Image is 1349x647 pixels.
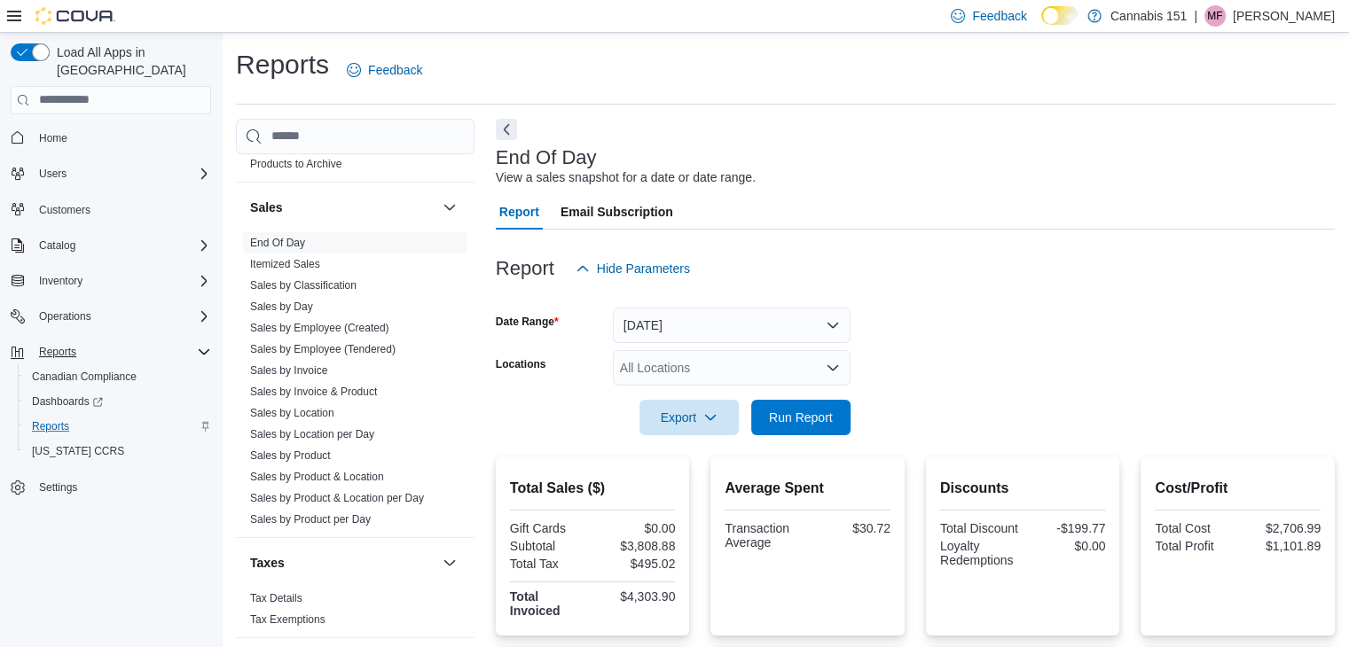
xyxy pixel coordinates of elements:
span: Products to Archive [250,157,341,171]
span: Sales by Invoice & Product [250,385,377,399]
span: Operations [32,306,211,327]
span: Users [39,167,67,181]
button: Reports [32,341,83,362]
div: $1,101.89 [1242,539,1321,553]
span: Dashboards [25,391,211,412]
a: Itemized Sales [250,258,320,270]
a: Tax Details [250,592,302,604]
span: Load All Apps in [GEOGRAPHIC_DATA] [50,43,211,79]
span: Sales by Product [250,448,331,463]
span: Sales by Employee (Tendered) [250,342,396,356]
a: Sales by Classification [250,279,357,292]
h1: Reports [236,47,329,82]
a: Sales by Invoice [250,364,327,377]
div: Products [236,132,475,182]
div: Michael Fronte [1204,5,1226,27]
span: Sales by Location per Day [250,427,374,441]
button: [DATE] [613,308,851,343]
span: Canadian Compliance [25,366,211,387]
h3: Sales [250,199,283,216]
span: Washington CCRS [25,440,211,462]
div: Total Profit [1155,539,1234,553]
a: Sales by Employee (Created) [250,322,389,334]
div: Loyalty Redemptions [940,539,1019,567]
a: Tax Exemptions [250,613,325,626]
a: Settings [32,477,84,498]
button: Inventory [32,270,90,292]
button: Taxes [250,554,435,572]
a: Sales by Employee (Tendered) [250,343,396,355]
div: Total Tax [510,557,589,571]
button: Catalog [4,233,218,258]
span: Sales by Product & Location [250,470,384,484]
button: Operations [32,306,98,327]
span: Customers [32,199,211,221]
h3: Taxes [250,554,285,572]
span: Sales by Product & Location per Day [250,491,424,505]
button: Sales [439,197,460,218]
div: $2,706.99 [1242,521,1321,535]
span: Catalog [32,235,211,256]
button: Canadian Compliance [18,364,218,389]
div: Taxes [236,588,475,637]
span: Users [32,163,211,184]
span: Email Subscription [561,194,673,230]
button: Customers [4,197,218,222]
a: Reports [25,416,76,437]
a: Home [32,128,75,149]
span: Operations [39,309,91,323]
span: Inventory [39,274,82,288]
span: MF [1207,5,1222,27]
button: Catalog [32,235,82,256]
span: Itemized Sales [250,257,320,271]
span: Run Report [769,409,833,426]
button: Export [639,400,739,435]
a: Sales by Location [250,407,334,419]
a: End Of Day [250,237,305,249]
a: Dashboards [25,391,110,412]
span: Hide Parameters [597,260,690,277]
div: $3,808.88 [596,539,675,553]
span: Feedback [972,7,1026,25]
span: Tax Details [250,591,302,605]
span: Export [650,400,728,435]
button: Sales [250,199,435,216]
div: Transaction Average [725,521,804,550]
span: Report [499,194,539,230]
nav: Complex example [11,118,211,547]
span: Home [32,127,211,149]
h2: Average Spent [725,478,890,499]
a: Sales by Day [250,300,313,313]
button: Operations [4,304,218,329]
div: Subtotal [510,539,589,553]
button: [US_STATE] CCRS [18,439,218,464]
a: Dashboards [18,389,218,414]
h3: End Of Day [496,147,597,168]
span: Sales by Invoice [250,363,327,378]
div: $0.00 [1026,539,1105,553]
button: Next [496,119,517,140]
span: [US_STATE] CCRS [32,444,124,458]
a: [US_STATE] CCRS [25,440,131,462]
p: [PERSON_NAME] [1233,5,1335,27]
label: Date Range [496,315,559,329]
span: Customers [39,203,90,217]
span: Feedback [368,61,422,79]
a: Sales by Location per Day [250,428,374,440]
button: Taxes [439,552,460,573]
a: Canadian Compliance [25,366,144,387]
button: Run Report [751,400,851,435]
span: Tax Exemptions [250,612,325,627]
div: $495.02 [596,557,675,571]
p: | [1194,5,1197,27]
div: -$199.77 [1026,521,1105,535]
a: Customers [32,199,98,221]
div: Total Cost [1155,521,1234,535]
span: Home [39,131,67,145]
span: Dark Mode [1041,25,1042,26]
a: Products to Archive [250,158,341,170]
a: Feedback [340,52,429,88]
h3: Report [496,258,554,279]
span: Inventory [32,270,211,292]
span: Sales by Classification [250,278,357,292]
